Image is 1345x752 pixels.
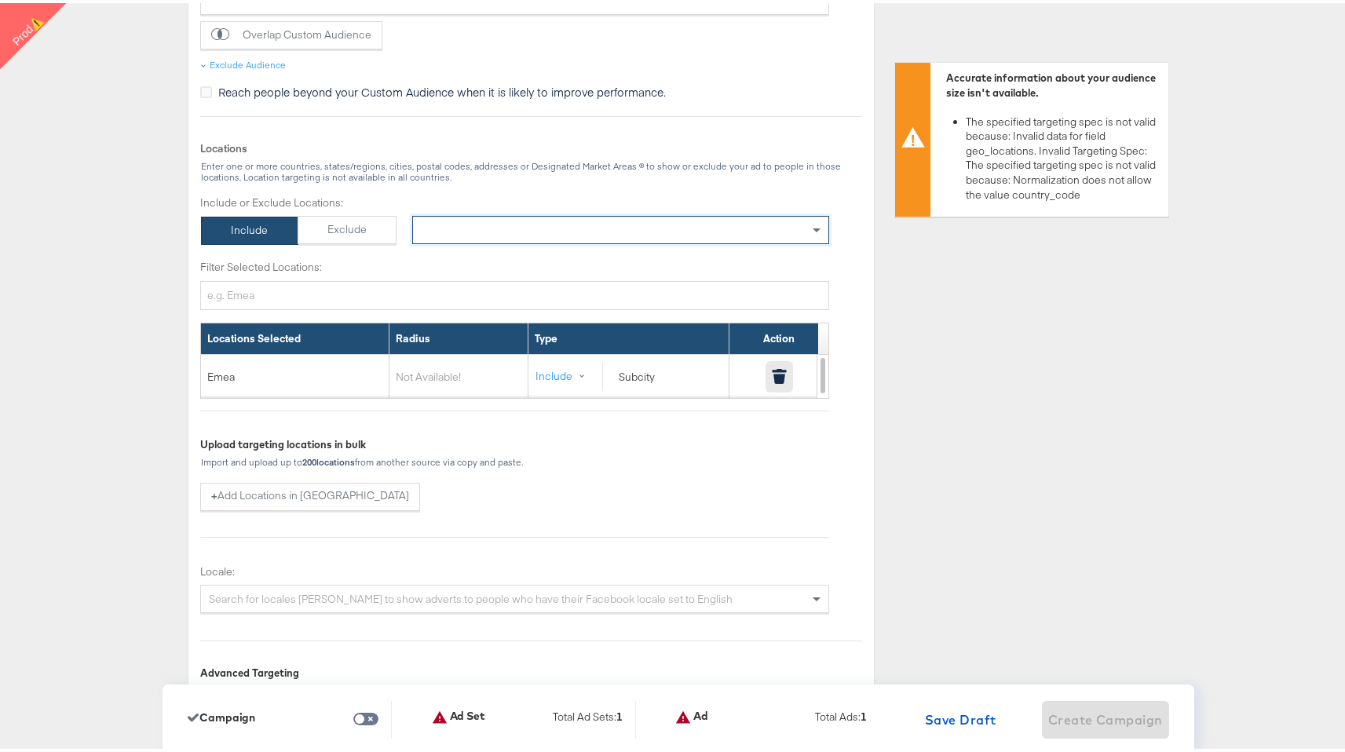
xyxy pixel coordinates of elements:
[729,320,829,352] div: Action
[200,454,829,465] div: Import and upload up to from another source via copy and paste.
[302,453,355,465] strong: 200 locations
[188,708,255,721] div: Campaign
[200,278,829,307] input: e.g. Emea
[616,706,623,732] div: 1
[200,257,829,272] label: Filter Selected Locations:
[528,320,729,352] div: Type
[925,706,996,728] span: Save Draft
[200,663,862,677] div: Advanced Targeting
[218,81,666,97] span: Reach people beyond your Custom Audience when it is likely to improve performance.
[200,434,829,449] div: Upload targeting locations in bulk
[200,480,420,508] button: +Add Locations in [GEOGRAPHIC_DATA]
[919,698,1003,736] button: Save Draft
[553,706,623,728] div: Total Ad Sets:
[861,706,867,732] div: 1
[200,138,247,152] strong: Locations
[298,213,397,241] button: Exclude
[207,367,382,381] div: Emea
[432,706,486,722] div: Ad Set
[210,56,286,68] div: Exclude Audience
[200,192,397,207] label: Include or Exclude Locations:
[535,360,722,388] div: Subcity
[966,111,1160,199] li: The specified targeting spec is not valid because: Invalid data for field geo_locations. Invalid ...
[389,320,527,352] div: Radius
[200,18,382,46] button: Overlap Custom Audience
[217,485,409,500] div: Add Locations in [GEOGRAPHIC_DATA]
[200,561,829,576] label: Locale:
[200,56,286,68] div: Exclude Audience
[535,360,602,388] button: Include
[675,706,879,728] div: AdTotal Ads:1
[946,68,1160,97] div: Accurate information about your audience size isn't available.
[396,367,461,381] span: Not Available!
[201,582,828,609] div: Search for locales [PERSON_NAME] to show adverts to people who have their Facebook locale set to ...
[675,706,708,722] div: Ad
[200,158,862,180] div: Enter one or more countries, states/regions, cities, postal codes, addresses or Designated Market...
[211,485,217,500] strong: +
[815,706,867,728] div: Total Ads:
[432,706,635,728] div: Ad SetTotal Ad Sets:1
[201,214,298,242] button: Include
[201,320,389,352] div: Locations Selected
